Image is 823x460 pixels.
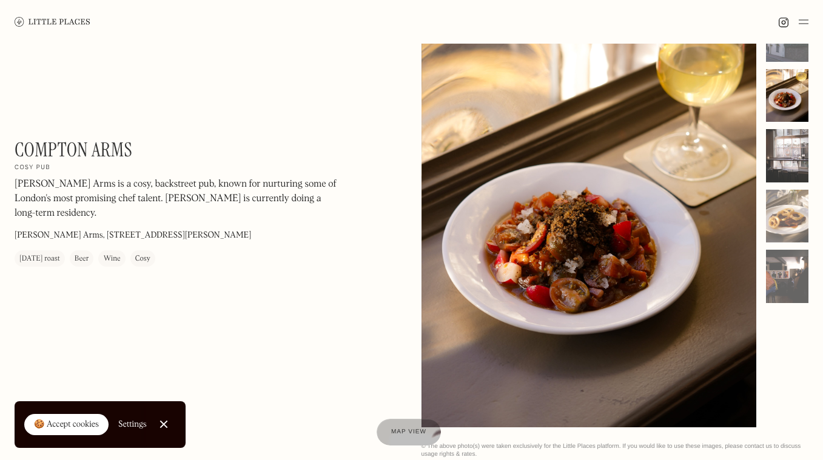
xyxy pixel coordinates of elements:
div: 🍪 Accept cookies [34,419,99,431]
div: Settings [118,420,147,428]
h2: Cosy pub [15,164,50,172]
span: Map view [391,428,426,435]
div: Wine [103,253,120,265]
p: [PERSON_NAME] Arms, [STREET_ADDRESS][PERSON_NAME] [15,229,251,242]
a: Settings [118,411,147,438]
a: Close Cookie Popup [152,412,176,436]
a: Map view [377,419,441,445]
p: [PERSON_NAME] Arms is a cosy, backstreet pub, known for nurturing some of London's most promising... [15,177,342,221]
div: [DATE] roast [19,253,60,265]
div: Beer [75,253,89,265]
div: Cosy [135,253,150,265]
h1: Compton Arms [15,138,132,161]
div: Close Cookie Popup [163,424,164,425]
div: © The above photo(s) were taken exclusively for the Little Places platform. If you would like to ... [422,442,809,458]
a: 🍪 Accept cookies [24,414,109,436]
